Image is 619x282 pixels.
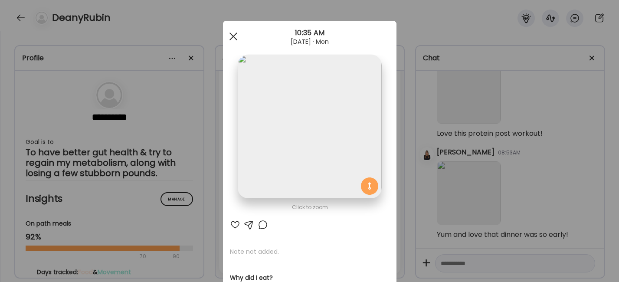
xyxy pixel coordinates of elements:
div: 10:35 AM [223,28,396,38]
img: images%2FT4hpSHujikNuuNlp83B0WiiAjC52%2F1oyDprkZlxJnsy0GH2tJ%2FfLD38jEse7f5X8N8o0HN_1080 [238,55,381,198]
p: Note not added. [230,247,390,256]
div: Click to zoom [230,202,390,213]
div: [DATE] · Mon [223,38,396,45]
